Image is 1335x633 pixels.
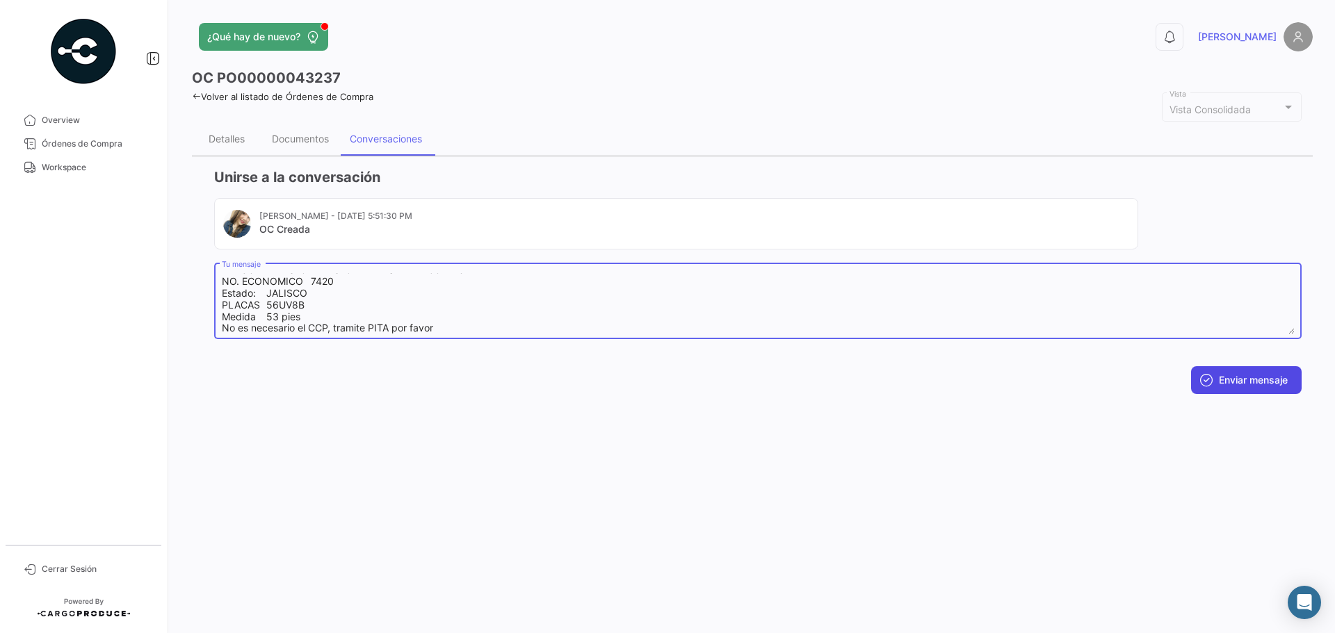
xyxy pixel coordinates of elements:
button: Enviar mensaje [1191,366,1302,394]
img: 67520e24-8e31-41af-9406-a183c2b4e474.jpg [223,210,251,238]
a: Volver al listado de Órdenes de Compra [192,91,373,102]
mat-select-trigger: Vista Consolidada [1170,104,1251,115]
button: ¿Qué hay de nuevo? [199,23,328,51]
mat-card-title: OC Creada [259,222,412,236]
a: Workspace [11,156,156,179]
a: Órdenes de Compra [11,132,156,156]
span: Órdenes de Compra [42,138,150,150]
a: Overview [11,108,156,132]
span: Workspace [42,161,150,174]
span: Cerrar Sesión [42,563,150,575]
span: ¿Qué hay de nuevo? [207,30,300,44]
h3: Unirse a la conversación [214,167,1302,187]
h3: OC PO00000043237 [192,68,341,88]
div: Abrir Intercom Messenger [1288,586,1321,619]
div: Conversaciones [350,133,422,145]
img: powered-by.png [49,17,118,86]
img: placeholder-user.png [1284,22,1313,51]
span: [PERSON_NAME] [1198,30,1277,44]
div: Documentos [272,133,329,145]
div: Detalles [209,133,245,145]
span: Overview [42,114,150,126]
mat-card-subtitle: [PERSON_NAME] - [DATE] 5:51:30 PM [259,210,412,222]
